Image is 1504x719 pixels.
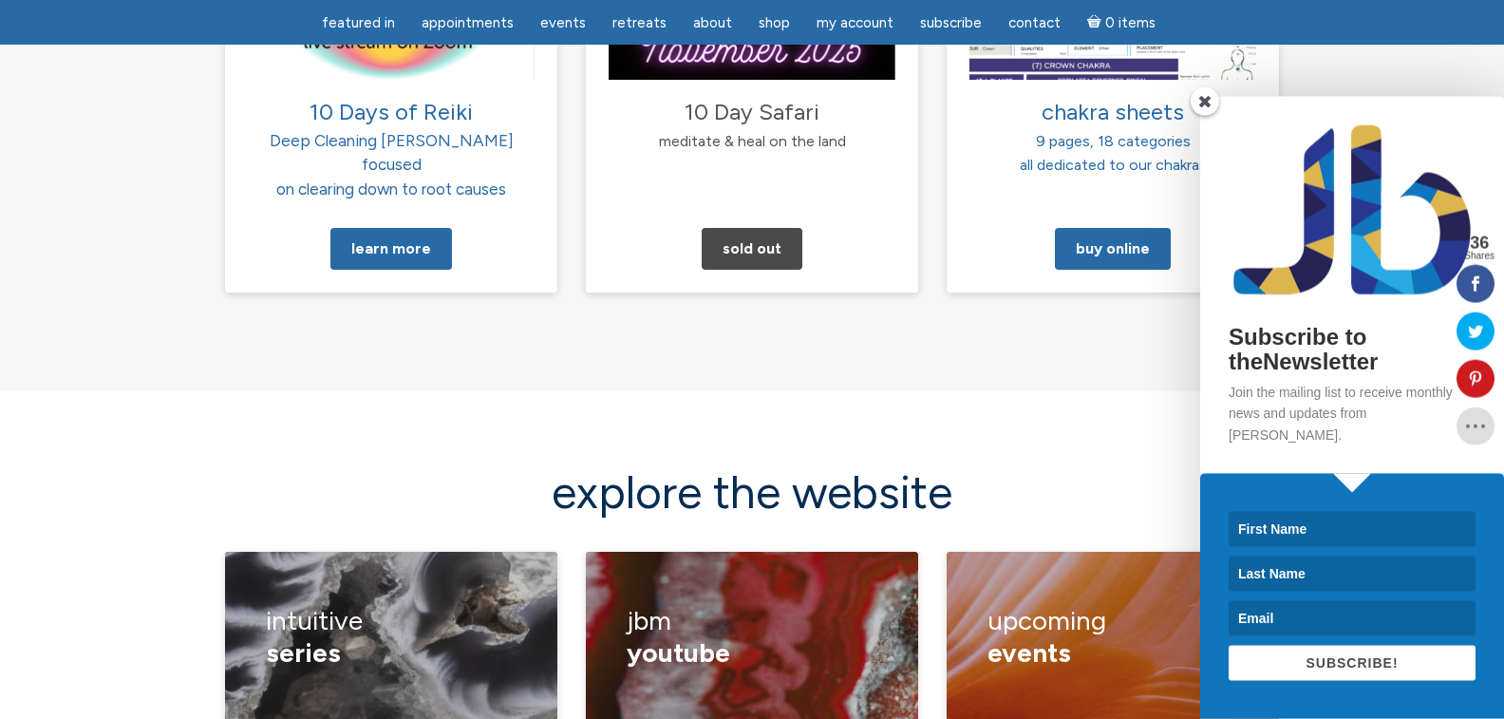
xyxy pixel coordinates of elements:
[1042,98,1184,125] span: chakra sheets
[759,14,790,31] span: Shop
[997,5,1072,42] a: Contact
[817,14,893,31] span: My Account
[693,14,732,31] span: About
[276,180,506,199] span: on clearing down to root causes
[805,5,905,42] a: My Account
[266,636,341,669] span: series
[909,5,993,42] a: Subscribe
[1464,252,1495,261] span: Shares
[747,5,801,42] a: Shop
[529,5,597,42] a: Events
[1464,235,1495,252] span: 36
[1229,646,1476,681] button: SUBSCRIBE!
[920,14,982,31] span: Subscribe
[627,592,878,682] h3: JBM
[1105,16,1156,30] span: 0 items
[1306,655,1398,671] span: SUBSCRIBE!
[1229,557,1476,592] input: Last Name
[310,5,406,42] a: featured in
[225,467,1279,518] h2: explore the website
[612,14,667,31] span: Retreats
[702,228,802,270] a: Sold Out
[1229,512,1476,547] input: First Name
[682,5,743,42] a: About
[685,98,819,125] span: 10 Day Safari
[270,104,514,175] span: Deep Cleaning [PERSON_NAME] focused
[1229,382,1476,445] p: Join the mailing list to receive monthly news and updates from [PERSON_NAME].
[1229,325,1476,375] h2: Subscribe to theNewsletter
[627,636,730,669] span: YouTube
[1020,156,1207,174] span: all dedicated to our chakras
[1229,601,1476,636] input: Email
[422,14,514,31] span: Appointments
[1087,14,1105,31] i: Cart
[659,132,846,150] span: meditate & heal on the land
[987,636,1071,669] span: events
[410,5,525,42] a: Appointments
[1076,3,1167,42] a: Cart0 items
[1008,14,1061,31] span: Contact
[601,5,678,42] a: Retreats
[322,14,395,31] span: featured in
[310,98,473,125] span: 10 Days of Reiki
[266,592,517,682] h3: Intuitive
[1036,132,1191,150] span: 9 pages, 18 categories
[987,592,1239,682] h3: upcoming
[540,14,586,31] span: Events
[330,228,452,270] a: Learn More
